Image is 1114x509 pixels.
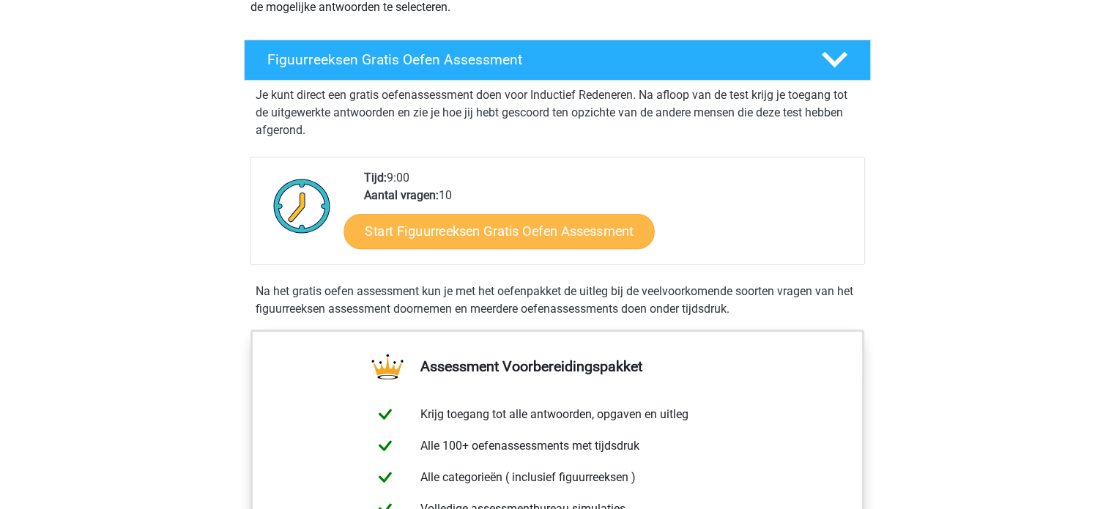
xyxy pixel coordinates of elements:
div: 9:00 10 [353,169,864,264]
p: Je kunt direct een gratis oefenassessment doen voor Inductief Redeneren. Na afloop van de test kr... [256,86,859,139]
b: Aantal vragen: [364,188,439,202]
a: Start Figuurreeksen Gratis Oefen Assessment [344,213,654,248]
img: Klok [265,169,339,242]
div: Na het gratis oefen assessment kun je met het oefenpakket de uitleg bij de veelvoorkomende soorte... [250,283,865,318]
b: Tijd: [364,171,387,185]
h4: Figuurreeksen Gratis Oefen Assessment [267,51,798,68]
a: Figuurreeksen Gratis Oefen Assessment [238,40,877,81]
